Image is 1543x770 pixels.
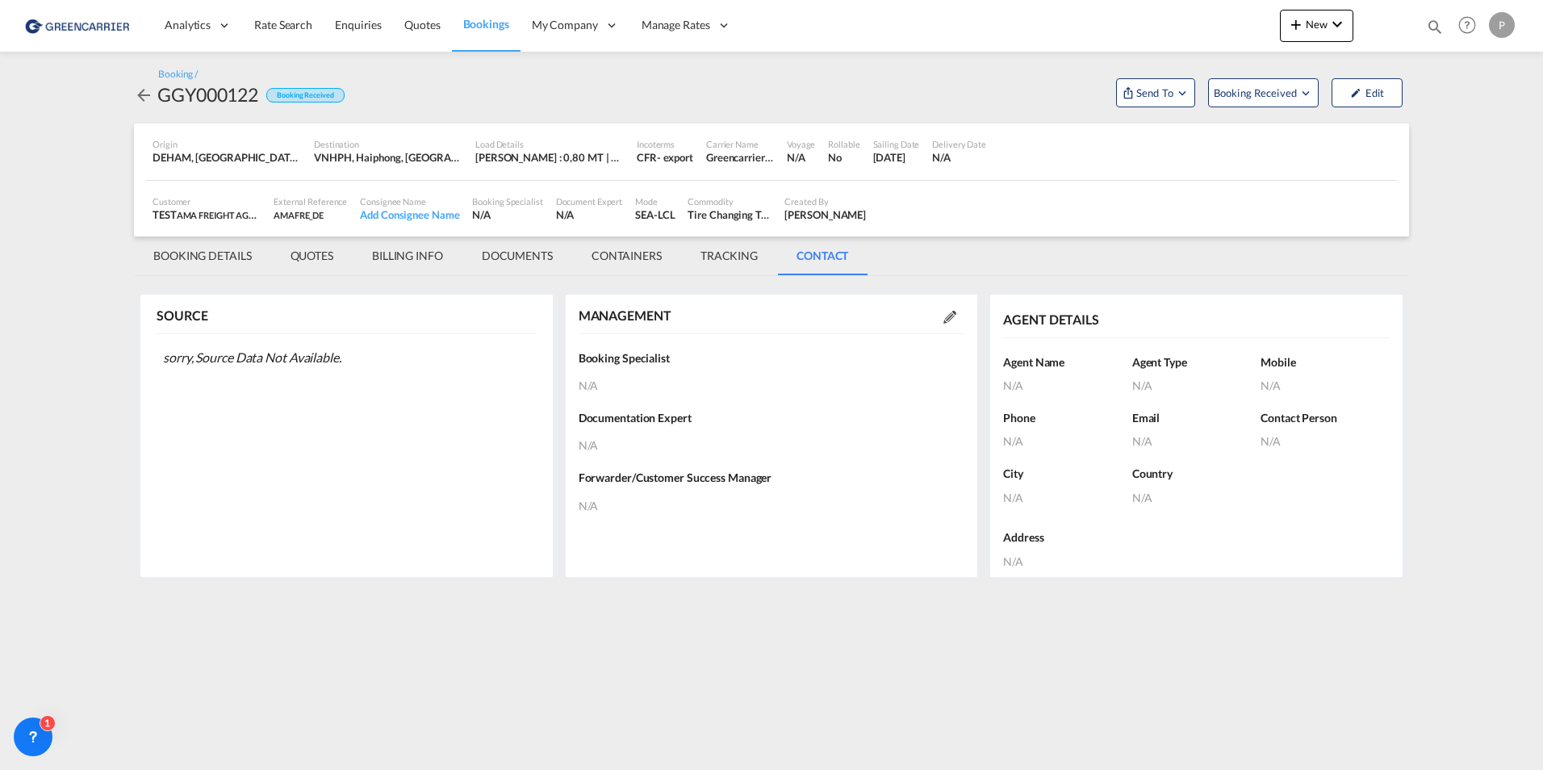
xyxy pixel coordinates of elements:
[153,195,261,207] div: Customer
[475,150,624,165] div: [PERSON_NAME] : 0,80 MT | Volumetric Wt : 1,92 CBM | Chargeable Wt : 1,92 W/M
[635,207,675,222] div: SEA-LCL
[1426,18,1444,36] md-icon: icon-magnify
[1426,18,1444,42] div: icon-magnify
[579,307,671,324] div: MANAGEMENT
[1132,458,1390,490] div: Country
[134,236,271,275] md-tab-item: BOOKING DETAILS
[1003,402,1132,434] div: Phone
[777,236,868,275] md-tab-item: CONTACT
[134,236,868,275] md-pagination-wrapper: Use the left and right arrow keys to navigate between tabs
[472,207,542,222] div: N/A
[688,195,771,207] div: Commodity
[932,138,986,150] div: Delivery Date
[1332,78,1403,107] button: icon-pencilEdit
[1286,18,1347,31] span: New
[266,88,344,103] div: Booking Received
[404,18,440,31] span: Quotes
[463,17,509,31] span: Bookings
[681,236,777,275] md-tab-item: TRACKING
[1453,11,1481,39] span: Help
[153,150,301,165] div: DEHAM, Hamburg, Germany, Western Europe, Europe
[1132,346,1261,379] div: Agent Type
[353,236,462,275] md-tab-item: BILLING INFO
[943,311,956,324] md-icon: Edit
[360,195,459,207] div: Consignee Name
[1132,378,1261,394] div: N/A
[1350,87,1361,98] md-icon: icon-pencil
[1003,554,1043,570] div: N/A
[706,150,774,165] div: Greencarrier Consolidators
[1132,433,1261,450] div: N/A
[635,195,675,207] div: Mode
[462,236,572,275] md-tab-item: DOCUMENTS
[177,208,299,221] span: AMA FREIGHT AGENCY GMBH
[1261,402,1390,434] div: Contact Person
[134,82,157,107] div: icon-arrow-left
[274,210,324,220] span: AMAFRE_DE
[532,17,598,33] span: My Company
[579,402,965,434] div: Documentation Expert
[688,207,771,222] div: Tire Changing Tools and Accessories: Lug Wrenches, Tire Gauges, Tire Mounting Lubricant, Tire Pum...
[784,195,866,207] div: Created By
[165,17,211,33] span: Analytics
[932,150,986,165] div: N/A
[1003,490,1132,506] div: N/A
[1261,346,1390,379] div: Mobile
[1132,402,1261,434] div: Email
[1135,85,1175,101] span: Send To
[1003,311,1099,329] div: AGENT DETAILS
[828,138,859,150] div: Rollable
[579,437,599,454] span: N/A
[637,150,657,165] div: CFR
[572,236,681,275] md-tab-item: CONTAINERS
[579,342,965,375] div: Booking Specialist
[1261,433,1390,450] div: N/A
[16,16,369,33] body: Editor, editor12
[153,207,261,222] div: TEST
[1132,490,1390,506] div: N/A
[1280,10,1353,42] button: icon-plus 400-fgNewicon-chevron-down
[579,378,599,394] span: N/A
[828,150,859,165] div: No
[157,307,207,324] div: SOURCE
[784,207,866,222] div: Philip Barreiro
[579,498,599,514] span: N/A
[1003,378,1132,394] div: N/A
[134,86,153,105] md-icon: icon-arrow-left
[1489,12,1515,38] div: P
[153,138,301,150] div: Origin
[335,18,382,31] span: Enquiries
[873,150,920,165] div: 30 Sep 2025
[556,207,623,222] div: N/A
[475,138,624,150] div: Load Details
[1003,346,1132,379] div: Agent Name
[472,195,542,207] div: Booking Specialist
[314,138,462,150] div: Destination
[158,68,198,82] div: Booking /
[1116,78,1195,107] button: Open demo menu
[24,7,133,44] img: 1378a7308afe11ef83610d9e779c6b34.png
[1261,378,1390,394] div: N/A
[274,195,347,207] div: External Reference
[1328,15,1347,34] md-icon: icon-chevron-down
[787,138,815,150] div: Voyage
[1208,78,1319,107] button: Open demo menu
[787,150,815,165] div: N/A
[271,236,353,275] md-tab-item: QUOTES
[637,138,693,150] div: Incoterms
[1214,85,1298,101] span: Booking Received
[642,17,710,33] span: Manage Rates
[657,150,693,165] div: - export
[1003,433,1132,450] div: N/A
[314,150,462,165] div: VNHPH, Haiphong, Viet Nam, South East Asia, Asia Pacific
[360,207,459,222] div: Add Consignee Name
[1003,521,1043,554] div: Address
[157,342,348,373] div: sorry, Source Data Not Available.
[254,18,312,31] span: Rate Search
[1453,11,1489,40] div: Help
[1286,15,1306,34] md-icon: icon-plus 400-fg
[579,462,965,494] div: Forwarder/Customer Success Manager
[706,138,774,150] div: Carrier Name
[556,195,623,207] div: Document Expert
